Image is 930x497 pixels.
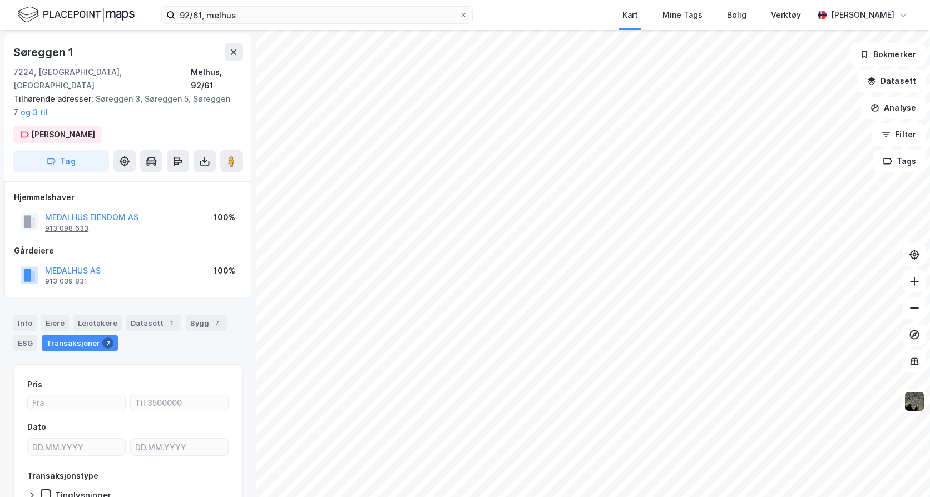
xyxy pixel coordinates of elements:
div: 100% [214,264,235,277]
input: DD.MM.YYYY [28,439,125,455]
div: Søreggen 3, Søreggen 5, Søreggen 7 [13,92,234,119]
button: Datasett [858,70,926,92]
iframe: Chat Widget [874,444,930,497]
div: 2 [102,337,113,349]
div: Gårdeiere [14,244,242,257]
div: Dato [27,420,46,434]
div: Bolig [727,8,746,22]
div: Bygg [186,315,227,331]
div: Info [13,315,37,331]
div: 913 098 633 [45,224,88,233]
div: Søreggen 1 [13,43,76,61]
img: logo.f888ab2527a4732fd821a326f86c7f29.svg [18,5,135,24]
span: Tilhørende adresser: [13,94,96,103]
button: Filter [872,123,926,146]
div: 1 [166,317,177,329]
div: Pris [27,378,42,391]
div: Mine Tags [662,8,703,22]
div: 7 [211,317,222,329]
div: Leietakere [73,315,122,331]
div: Eiere [41,315,69,331]
div: Kontrollprogram for chat [874,444,930,497]
div: 913 039 831 [45,277,87,286]
button: Tag [13,150,109,172]
div: Transaksjoner [42,335,118,351]
div: Transaksjonstype [27,469,98,483]
input: Til 3500000 [131,394,228,411]
div: Hjemmelshaver [14,191,242,204]
div: Verktøy [771,8,801,22]
input: Fra [28,394,125,411]
button: Tags [874,150,926,172]
div: 100% [214,211,235,224]
div: Kart [622,8,638,22]
div: 7224, [GEOGRAPHIC_DATA], [GEOGRAPHIC_DATA] [13,66,191,92]
img: 9k= [904,391,925,412]
div: Datasett [126,315,181,331]
button: Analyse [861,97,926,119]
button: Bokmerker [850,43,926,66]
div: Melhus, 92/61 [191,66,243,92]
input: Søk på adresse, matrikkel, gårdeiere, leietakere eller personer [175,7,459,23]
input: DD.MM.YYYY [131,439,228,455]
div: ESG [13,335,37,351]
div: [PERSON_NAME] [831,8,894,22]
div: [PERSON_NAME] [31,128,95,141]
